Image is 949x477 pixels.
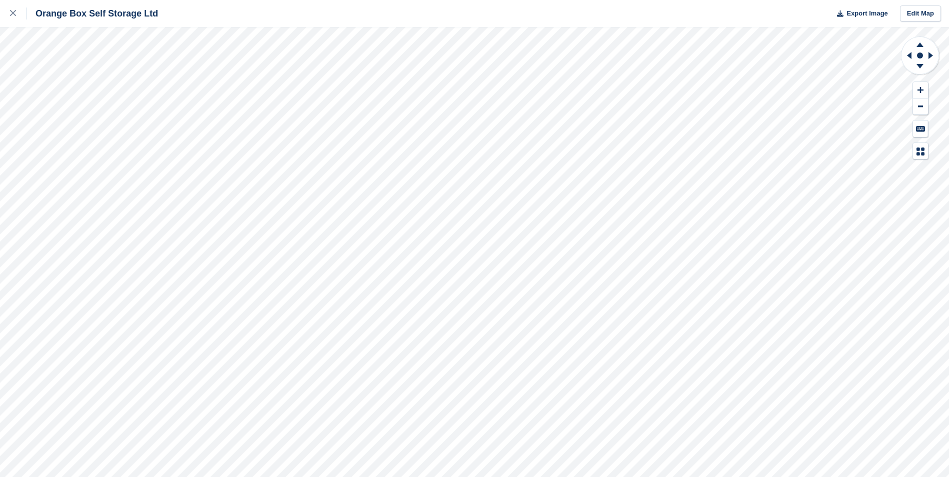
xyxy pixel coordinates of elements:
button: Map Legend [913,143,928,159]
button: Export Image [831,5,888,22]
button: Keyboard Shortcuts [913,120,928,137]
span: Export Image [846,8,887,18]
button: Zoom Out [913,98,928,115]
div: Orange Box Self Storage Ltd [27,7,158,19]
a: Edit Map [900,5,941,22]
button: Zoom In [913,82,928,98]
